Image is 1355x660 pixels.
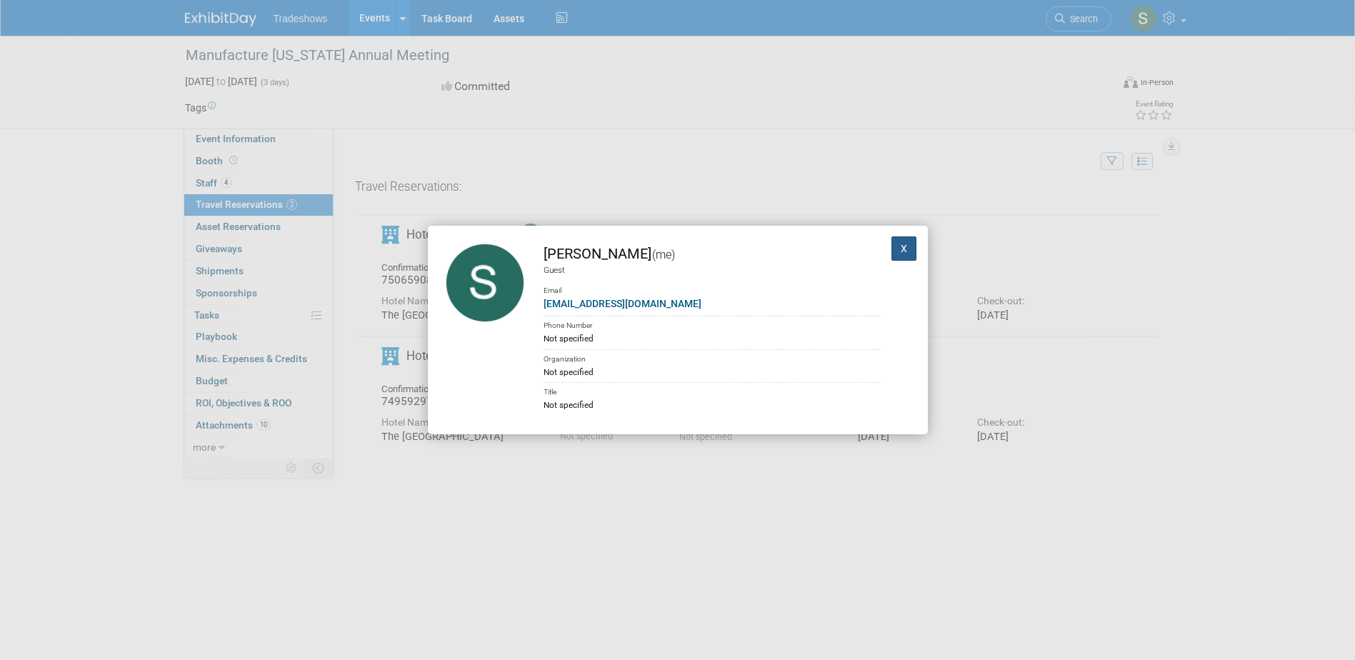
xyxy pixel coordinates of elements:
div: Not specified [544,399,881,411]
div: Phone Number [544,316,881,332]
div: Organization [544,349,881,366]
button: X [891,236,917,261]
div: Email [544,276,881,296]
div: Not specified [544,366,881,379]
div: [PERSON_NAME] [544,244,881,264]
a: [EMAIL_ADDRESS][DOMAIN_NAME] [544,298,701,309]
div: Title [544,382,881,399]
span: (me) [651,248,675,261]
div: Guest [544,264,881,276]
img: Scott Peterson [446,244,524,322]
div: Not specified [544,332,881,345]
